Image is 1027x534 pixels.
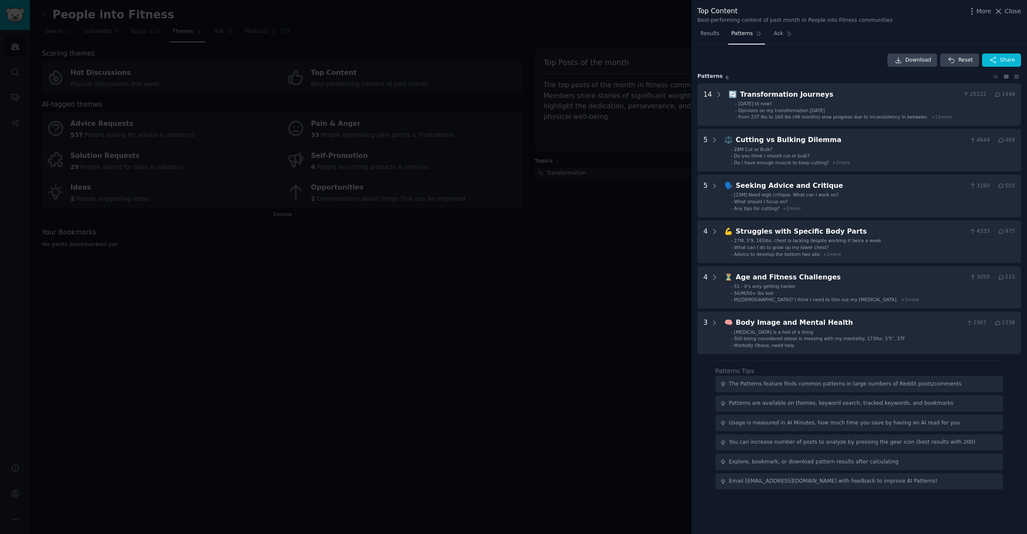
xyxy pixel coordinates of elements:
span: Patterns [731,30,753,38]
span: Ask [774,30,783,38]
div: 5 [703,135,708,166]
span: + 2 more [832,160,851,165]
span: · [993,228,994,235]
span: 4644 [969,136,990,144]
span: ⚖️ [724,136,733,144]
div: - [731,290,732,296]
span: · [989,319,991,327]
button: More [967,7,991,16]
div: - [731,237,732,243]
span: 1449 [994,91,1015,98]
span: 27M, 5'9, 165lbs, chest is lacking despite working it twice a week [734,238,881,243]
div: Explore, bookmark, or download pattern results after calculating [729,458,899,466]
div: 4 [703,272,708,303]
a: Download [887,53,938,67]
div: The Patterns feature finds common patterns in large numbers of Reddit posts/comments [729,380,962,388]
div: - [731,335,732,341]
div: Cutting vs Bulking Dilemma [736,135,966,145]
div: - [731,160,732,166]
div: - [731,205,732,211]
div: Email [EMAIL_ADDRESS][DOMAIN_NAME] with feedback to improve AI Patterns! [729,478,938,485]
div: Seeking Advice and Critique [736,181,966,191]
div: Patterns are available on themes, keyword search, tracked keywords, and bookmarks [729,400,953,407]
div: 3 [703,317,708,348]
div: - [731,153,732,159]
div: You can increase number of posts to analyze by pressing the gear icon (best results with 200) [729,439,976,446]
span: 🔄 [729,90,737,98]
span: · [993,182,994,190]
span: What should I focus on? [734,199,788,204]
div: - [731,146,732,152]
span: [DATE] til now! [738,101,772,106]
span: [23M] Need legit critique. What can I work on? [734,192,839,197]
div: Age and Fitness Challenges [736,272,966,283]
span: M([DEMOGRAPHIC_DATA]? I think I need to thin out my [MEDICAL_DATA]. [734,297,898,302]
span: 215 [997,273,1015,281]
button: Share [982,53,1021,67]
span: Still being considered obese is messing with my mentality. 173lbs, 5'5", 37F [734,336,905,341]
div: - [735,101,737,107]
div: - [731,329,732,335]
span: More [976,7,991,16]
span: Do I have enough muscle to keep cutting? [734,160,829,165]
div: Struggles with Specific Body Parts [736,226,966,237]
span: Opinions on my transformation [DATE] [738,108,825,113]
button: Reset [940,53,979,67]
span: 4333 [969,228,990,235]
span: + 1 more [901,297,919,302]
div: - [731,283,732,289]
span: Close [1005,7,1021,16]
span: 🗣️ [724,181,733,190]
span: What can I do to grow up my lower chest? [734,245,829,250]
label: Patterns Tips [715,368,754,374]
a: Patterns [728,27,765,44]
span: + 1 more [823,252,841,257]
span: + 2 more [783,206,801,211]
span: Do you think I should cut or bulk? [734,153,810,158]
div: - [731,297,732,303]
a: Ask [771,27,795,44]
div: 5 [703,181,708,211]
div: - [735,107,737,113]
span: 6 [726,75,729,80]
span: [MEDICAL_DATA] is a hell of a thing [734,329,813,335]
div: 14 [703,89,712,120]
span: · [993,136,994,144]
span: 28M Cut or Bulk? [734,147,773,152]
span: 3160 [969,182,990,190]
span: 3050 [969,273,990,281]
span: Download [905,56,932,64]
span: 469 [997,136,1015,144]
span: 975 [997,228,1015,235]
div: 4 [703,226,708,257]
span: 25122 [962,91,986,98]
span: + 11 more [931,114,952,119]
span: Advice to develop the bottom two abs [734,252,820,257]
div: Best-performing content of past month in People into Fitness communities [697,17,893,24]
div: - [731,192,732,198]
span: Results [700,30,719,38]
span: 503 [997,182,1015,190]
span: 💪 [724,227,733,235]
div: Transformation Journeys [740,89,959,100]
span: Any tips for cutting? [734,206,780,211]
span: Morbidly Obese, need help [734,343,795,348]
span: ⏳ [724,273,733,281]
span: 51 - it's only getting harder [734,284,796,289]
span: Pattern s [697,73,723,80]
span: 56/M/50+ lbs lost [734,291,774,296]
span: 2367 [966,319,987,327]
div: - [731,244,732,250]
div: Top Content [697,6,893,17]
button: Close [994,7,1021,16]
a: Results [697,27,722,44]
span: Reset [958,56,973,64]
div: - [731,342,732,348]
div: - [735,114,737,120]
span: 🧠 [724,318,733,326]
div: Usage is measured in AI Minutes, how much time you save by having an AI read for you [729,419,960,427]
span: Share [1000,56,1015,64]
span: · [989,91,991,98]
span: From 237 lbs to 160 lbs (48 months) slow progress due to inconsistency in between. [738,114,928,119]
span: · [993,273,994,281]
